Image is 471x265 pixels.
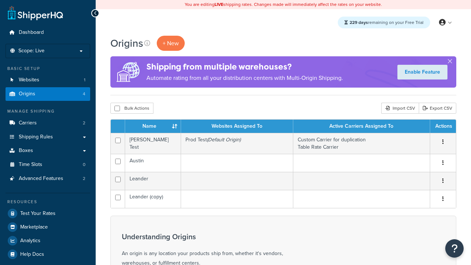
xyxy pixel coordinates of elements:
span: Advanced Features [19,176,63,182]
td: [PERSON_NAME] Test [125,133,181,154]
td: Austin [125,154,181,172]
a: Time Slots 0 [6,158,90,172]
h1: Origins [110,36,143,50]
a: Shipping Rules [6,130,90,144]
td: Leander (copy) [125,190,181,208]
strong: 229 days [350,19,368,26]
p: Automate rating from all your distribution centers with Multi-Origin Shipping. [146,73,343,83]
span: + New [163,39,179,47]
span: Analytics [20,238,40,244]
span: Help Docs [20,251,44,258]
th: Active Carriers Assigned To [293,120,430,133]
a: Export CSV [419,103,456,114]
th: Websites Assigned To [181,120,293,133]
h4: Shipping from multiple warehouses? [146,61,343,73]
div: Import CSV [381,103,419,114]
li: Websites [6,73,90,87]
span: Shipping Rules [19,134,53,140]
li: Origins [6,87,90,101]
a: Analytics [6,234,90,247]
span: 4 [83,91,85,97]
span: 1 [84,77,85,83]
a: + New [157,36,185,51]
span: 2 [83,176,85,182]
span: Time Slots [19,162,42,168]
a: ShipperHQ Home [8,6,63,20]
td: Prod Test [181,133,293,154]
button: Open Resource Center [445,239,464,258]
th: Actions [430,120,456,133]
a: Websites 1 [6,73,90,87]
a: Dashboard [6,26,90,39]
li: Carriers [6,116,90,130]
b: LIVE [215,1,223,8]
h3: Understanding Origins [122,233,306,241]
li: Time Slots [6,158,90,172]
a: Help Docs [6,248,90,261]
span: Marketplace [20,224,48,230]
img: ad-origins-multi-dfa493678c5a35abed25fd24b4b8a3fa3505936ce257c16c00bdefe2f3200be3.png [110,56,146,88]
a: Boxes [6,144,90,158]
div: remaining on your Free Trial [338,17,430,28]
th: Name : activate to sort column ascending [125,120,181,133]
div: Basic Setup [6,66,90,72]
td: Custom Carrier for duplication Table Rate Carrier [293,133,430,154]
td: Leander [125,172,181,190]
a: Origins 4 [6,87,90,101]
span: Websites [19,77,39,83]
a: Test Your Rates [6,207,90,220]
span: Carriers [19,120,37,126]
span: Test Your Rates [20,211,56,217]
li: Advanced Features [6,172,90,185]
div: Manage Shipping [6,108,90,114]
button: Bulk Actions [110,103,153,114]
span: 0 [83,162,85,168]
a: Carriers 2 [6,116,90,130]
a: Advanced Features 2 [6,172,90,185]
span: Dashboard [19,29,44,36]
span: Boxes [19,148,33,154]
span: 2 [83,120,85,126]
a: Marketplace [6,220,90,234]
span: Scope: Live [18,48,45,54]
span: Origins [19,91,35,97]
div: Resources [6,199,90,205]
a: Enable Feature [397,65,447,79]
i: (Default Origin) [207,136,241,144]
